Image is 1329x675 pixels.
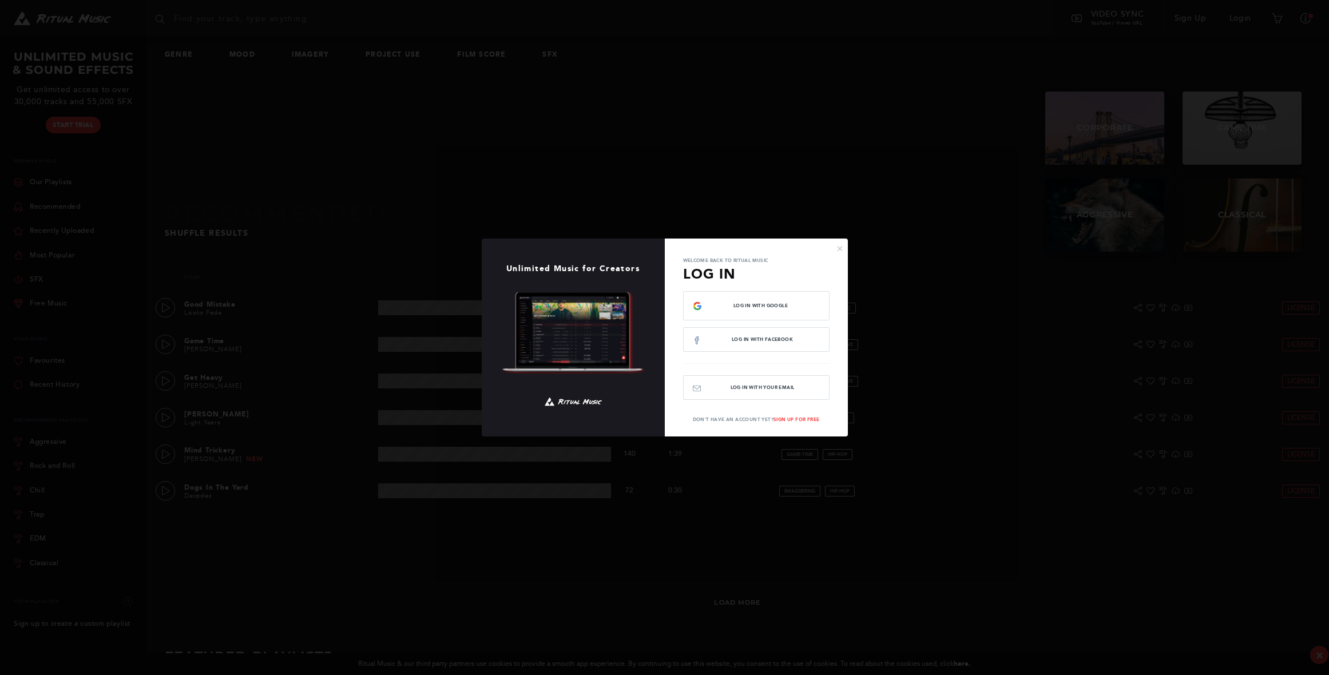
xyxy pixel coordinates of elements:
[702,303,820,308] span: Log In with Google
[502,292,645,375] img: Ritual Music
[773,416,819,422] a: Sign Up For Free
[683,264,830,284] h3: Log In
[482,264,665,273] h1: Unlimited Music for Creators
[836,243,843,253] button: ×
[545,392,602,411] img: Ritual Music
[693,301,702,311] img: g-logo.png
[683,327,830,352] button: Log In with Facebook
[683,291,830,320] button: Log In with Google
[665,416,848,423] p: Don't have an account yet?
[683,375,830,400] button: Log In with your email
[683,257,830,264] p: Welcome back to Ritual Music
